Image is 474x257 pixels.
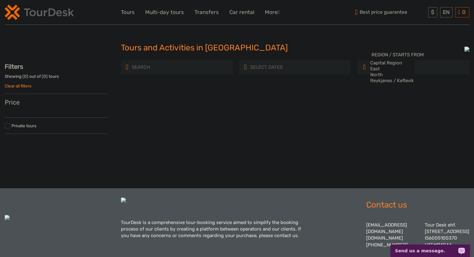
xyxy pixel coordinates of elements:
div: TourDesk is a comprehensive tour-booking service aimed to simplify the booking process of our cli... [121,219,308,239]
option: Reykjanes / Keflavík [370,78,414,84]
h1: Tours and Activities in [GEOGRAPHIC_DATA] [121,43,353,53]
span: $ [431,9,434,15]
div: EN [440,7,452,17]
a: [DOMAIN_NAME] [366,235,403,241]
span: 0 [461,9,467,15]
div: Showing ( ) out of ( ) tours [5,73,108,83]
span: REGION / STARTS FROM [368,50,426,60]
a: More [265,8,280,17]
label: 0 [24,73,27,79]
a: Multi-day tours [145,8,184,17]
img: 120-15d4194f-c635-41b9-a512-a3cb382bfb57_logo_small.png [5,5,74,20]
img: td-logo-white.png [121,198,353,203]
input: SELECT DATES [250,62,303,73]
a: Transfers [194,8,219,17]
h2: Contact us [366,200,469,210]
a: Private tours [12,123,36,128]
span: Best price guarantee [353,7,426,17]
option: East [370,66,414,72]
button: REGION / STARTS FROM [368,50,428,60]
strong: Filters [5,63,23,70]
h3: Price [5,99,108,106]
option: Capital Region [370,60,414,66]
option: North [370,72,414,78]
iframe: LiveChat chat widget [386,237,474,257]
input: SEARCH [131,62,185,73]
select: REGION / STARTS FROM [370,60,414,84]
a: Car rental [229,8,254,17]
label: 0 [43,73,46,79]
a: Tours [121,8,135,17]
img: PurchaseViaTourDesk.png [464,47,469,52]
a: Clear all filters [5,83,31,88]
